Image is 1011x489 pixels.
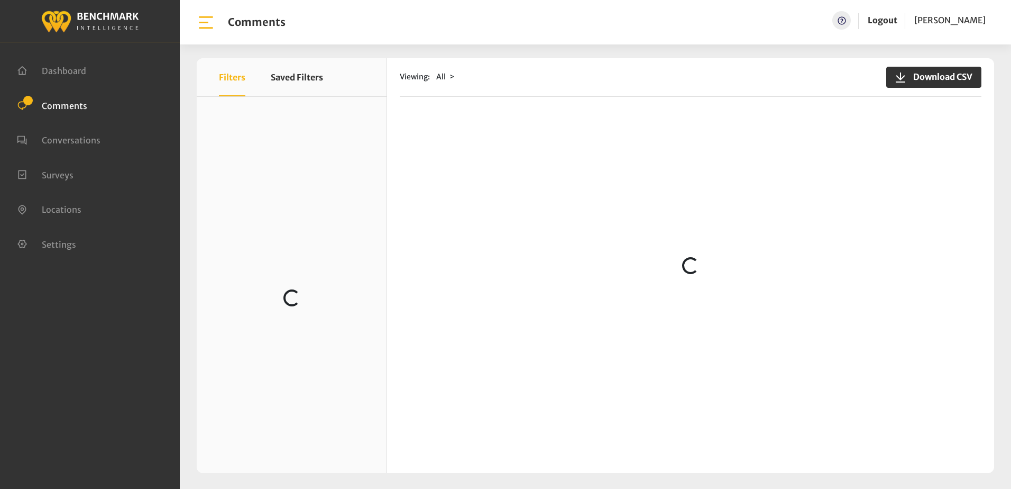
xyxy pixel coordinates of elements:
button: Filters [219,58,245,96]
h1: Comments [228,16,286,29]
a: Settings [17,238,76,249]
a: [PERSON_NAME] [914,11,986,30]
a: Logout [868,11,897,30]
span: Settings [42,239,76,249]
span: Dashboard [42,66,86,76]
button: Download CSV [886,67,981,88]
a: Surveys [17,169,73,179]
span: Comments [42,100,87,111]
a: Comments [17,99,87,110]
a: Logout [868,15,897,25]
span: [PERSON_NAME] [914,15,986,25]
button: Saved Filters [271,58,323,96]
a: Conversations [17,134,100,144]
a: Dashboard [17,65,86,75]
span: Surveys [42,169,73,180]
img: bar [197,13,215,32]
a: Locations [17,203,81,214]
img: benchmark [41,8,139,34]
span: Viewing: [400,71,430,83]
span: Download CSV [907,70,972,83]
span: All [436,72,446,81]
span: Locations [42,204,81,215]
span: Conversations [42,135,100,146]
